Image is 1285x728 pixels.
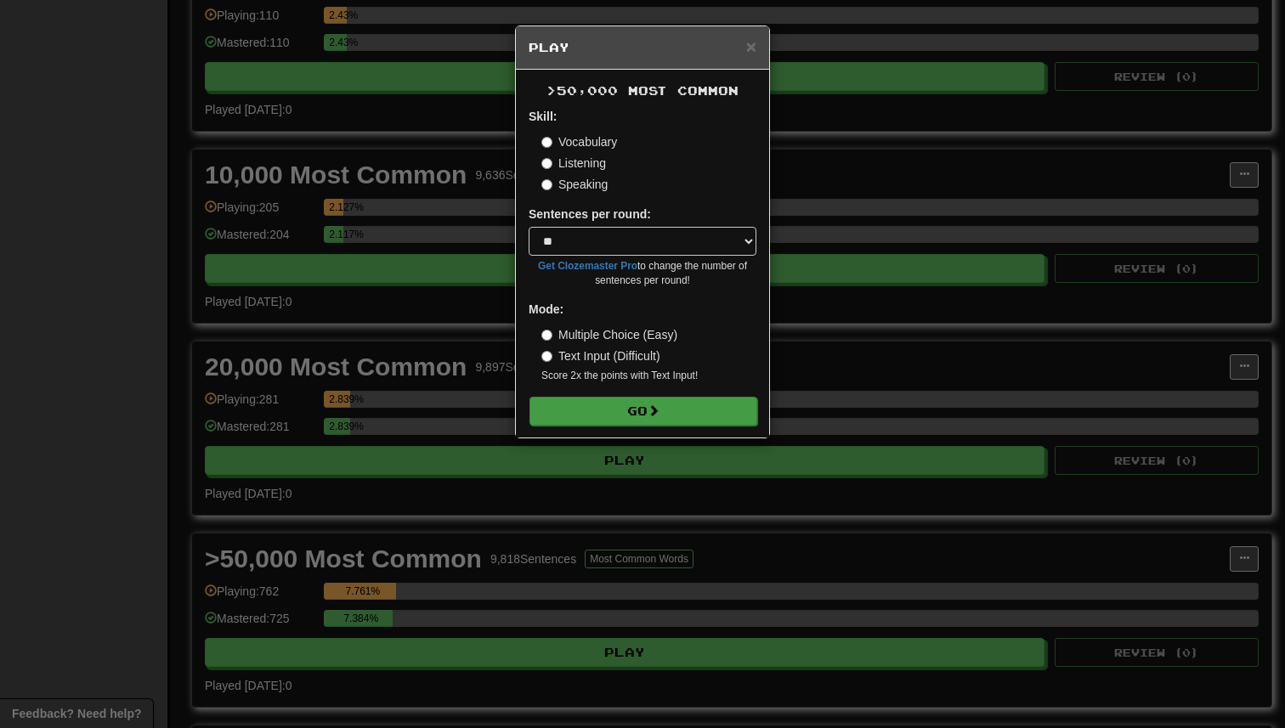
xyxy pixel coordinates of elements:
label: Text Input (Difficult) [541,347,660,364]
h5: Play [529,39,756,56]
span: >50,000 Most Common [546,83,739,98]
label: Multiple Choice (Easy) [541,326,677,343]
input: Multiple Choice (Easy) [541,330,552,341]
label: Speaking [541,176,608,193]
span: × [746,37,756,56]
label: Listening [541,155,606,172]
a: Get Clozemaster Pro [538,260,637,272]
input: Listening [541,158,552,169]
label: Sentences per round: [529,206,651,223]
small: Score 2x the points with Text Input ! [541,369,756,383]
label: Vocabulary [541,133,617,150]
strong: Mode: [529,302,563,316]
strong: Skill: [529,110,557,123]
button: Go [529,397,757,426]
small: to change the number of sentences per round! [529,259,756,288]
input: Text Input (Difficult) [541,351,552,362]
input: Vocabulary [541,137,552,148]
input: Speaking [541,179,552,190]
button: Close [746,37,756,55]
